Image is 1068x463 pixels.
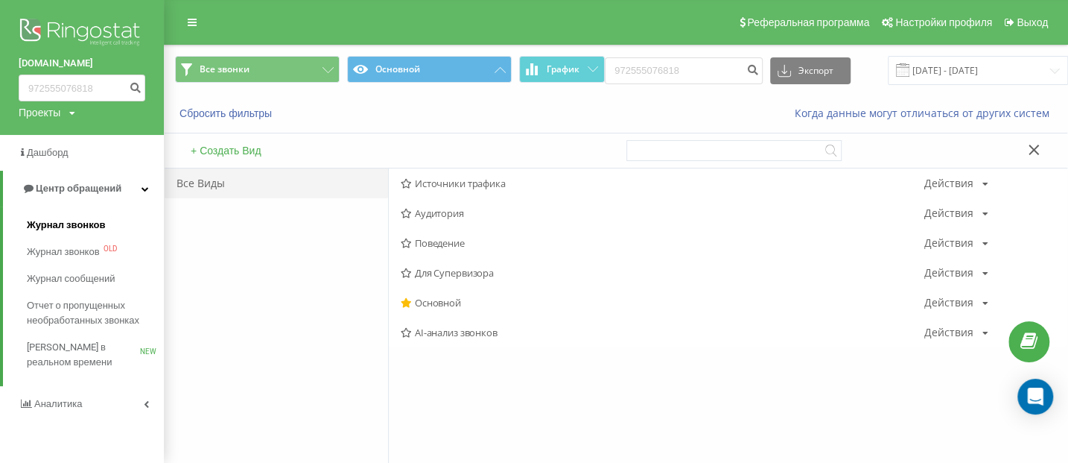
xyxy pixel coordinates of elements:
[19,56,145,71] a: [DOMAIN_NAME]
[1023,143,1045,159] button: Закрыть
[27,239,164,265] a: Журнал звонковOLD
[770,57,851,84] button: Экспорт
[1017,16,1048,28] span: Выход
[605,57,763,84] input: Поиск по номеру
[924,178,973,189] div: Действия
[401,178,924,189] span: Источники трафика
[175,56,340,83] button: Все звонки
[27,218,105,233] span: Журнал звонков
[401,268,924,278] span: Для Супервизора
[27,292,164,334] a: Отчет о пропущенных необработанных звонках
[27,212,164,239] a: Журнал звонков
[19,15,145,52] img: Ringostat logo
[19,75,145,101] input: Поиск по номеру
[36,183,121,194] span: Центр обращений
[924,327,973,338] div: Действия
[401,208,924,218] span: Аудитория
[924,268,973,278] div: Действия
[27,334,164,376] a: [PERSON_NAME] в реальном времениNEW
[924,297,973,308] div: Действия
[34,398,82,409] span: Аналитика
[27,340,140,370] span: [PERSON_NAME] в реальном времени
[19,105,60,120] div: Проекты
[895,16,992,28] span: Настройки профиля
[175,107,279,120] button: Сбросить фильтры
[795,106,1057,120] a: Когда данные могут отличаться от других систем
[200,63,249,75] span: Все звонки
[3,171,164,207] a: Центр обращений
[401,297,924,308] span: Основной
[186,144,266,157] button: + Создать Вид
[27,298,156,328] span: Отчет о пропущенных необработанных звонках
[519,56,605,83] button: График
[924,238,973,248] div: Действия
[27,271,115,286] span: Журнал сообщений
[1017,379,1053,415] div: Open Intercom Messenger
[347,56,512,83] button: Основной
[547,64,579,75] span: График
[27,147,69,158] span: Дашборд
[401,327,924,338] span: AI-анализ звонков
[27,265,164,292] a: Журнал сообщений
[924,208,973,218] div: Действия
[747,16,869,28] span: Реферальная программа
[401,238,924,248] span: Поведение
[27,245,100,259] span: Журнал звонков
[165,168,388,198] div: Все Виды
